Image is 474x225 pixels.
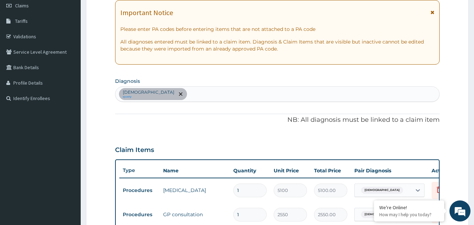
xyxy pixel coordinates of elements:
[270,164,311,178] th: Unit Price
[351,164,428,178] th: Pair Diagnosis
[120,26,435,33] p: Please enter PA codes before entering items that are not attached to a PA code
[160,207,230,221] td: GP consultation
[15,2,29,9] span: Claims
[4,150,134,175] textarea: Type your message and hit 'Enter'
[311,164,351,178] th: Total Price
[115,115,440,125] p: NB: All diagnosis must be linked to a claim item
[120,38,435,52] p: All diagnoses entered must be linked to a claim item. Diagnosis & Claim Items that are visible bu...
[428,164,463,178] th: Actions
[36,39,118,48] div: Chat with us now
[15,18,28,24] span: Tariffs
[123,95,174,99] small: query
[13,35,28,53] img: d_794563401_company_1708531726252_794563401
[379,204,439,211] div: We're Online!
[115,4,132,20] div: Minimize live chat window
[230,164,270,178] th: Quantity
[41,68,97,139] span: We're online!
[119,164,160,177] th: Type
[119,208,160,221] td: Procedures
[361,211,403,218] span: [DEMOGRAPHIC_DATA]
[160,164,230,178] th: Name
[123,90,174,95] p: [DEMOGRAPHIC_DATA]
[178,91,184,97] span: remove selection option
[115,78,140,85] label: Diagnosis
[361,187,403,194] span: [DEMOGRAPHIC_DATA]
[119,184,160,197] td: Procedures
[115,146,154,154] h3: Claim Items
[379,212,439,218] p: How may I help you today?
[160,183,230,197] td: [MEDICAL_DATA]
[120,9,173,16] h1: Important Notice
